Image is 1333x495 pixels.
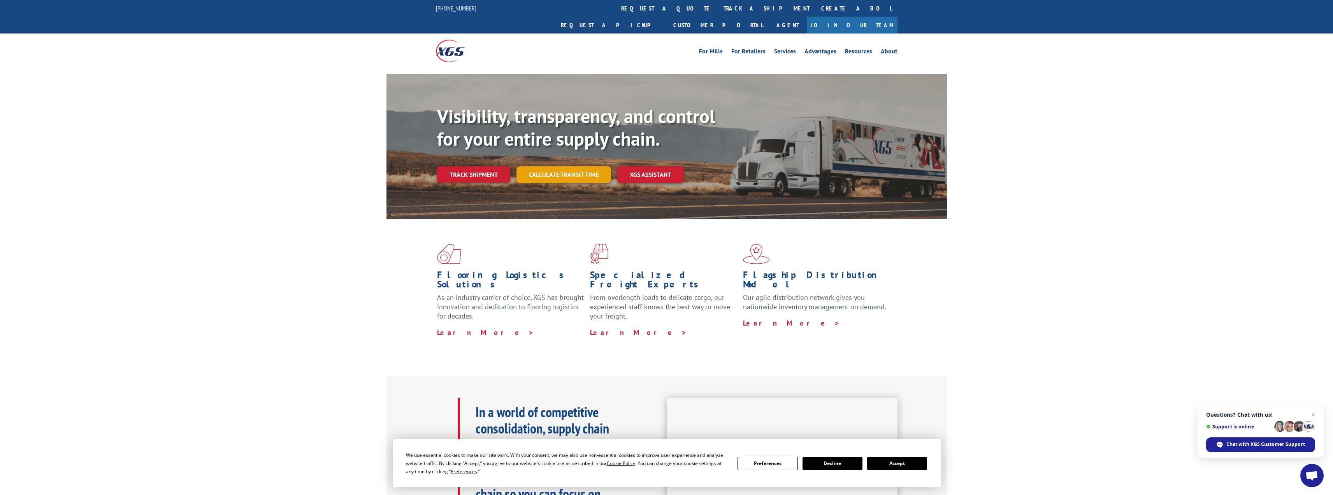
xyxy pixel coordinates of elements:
[743,244,770,264] img: xgs-icon-flagship-distribution-model-red
[607,460,635,467] span: Cookie Policy
[590,244,608,264] img: xgs-icon-focused-on-flooring-red
[743,293,886,311] span: Our agile distribution network gives you nationwide inventory management on demand.
[436,4,476,12] a: [PHONE_NUMBER]
[437,166,510,183] a: Track shipment
[516,166,611,183] a: Calculate transit time
[437,293,584,321] span: As an industry carrier of choice, XGS has brought innovation and dedication to flooring logistics...
[738,457,797,470] button: Preferences
[1206,424,1272,430] span: Support is online
[731,48,766,57] a: For Retailers
[1206,412,1315,418] span: Questions? Chat with us!
[867,457,927,470] button: Accept
[393,439,941,487] div: Cookie Consent Prompt
[743,319,840,328] a: Learn More >
[590,270,737,293] h1: Specialized Freight Experts
[437,328,534,337] a: Learn More >
[807,17,897,33] a: Join Our Team
[437,104,715,151] b: Visibility, transparency, and control for your entire supply chain.
[555,17,667,33] a: Request a pickup
[667,17,769,33] a: Customer Portal
[769,17,807,33] a: Agent
[437,270,584,293] h1: Flooring Logistics Solutions
[743,270,890,293] h1: Flagship Distribution Model
[699,48,723,57] a: For Mills
[1300,464,1324,487] div: Open chat
[1206,437,1315,452] div: Chat with XGS Customer Support
[590,328,687,337] a: Learn More >
[1308,410,1318,419] span: Close chat
[406,451,728,476] div: We use essential cookies to make our site work. With your consent, we may also use non-essential ...
[590,293,737,328] p: From overlength loads to delicate cargo, our experienced staff knows the best way to move your fr...
[845,48,872,57] a: Resources
[881,48,897,57] a: About
[1226,441,1305,448] span: Chat with XGS Customer Support
[437,244,461,264] img: xgs-icon-total-supply-chain-intelligence-red
[803,457,862,470] button: Decline
[451,468,477,475] span: Preferences
[774,48,796,57] a: Services
[617,166,684,183] a: XGS ASSISTANT
[804,48,836,57] a: Advantages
